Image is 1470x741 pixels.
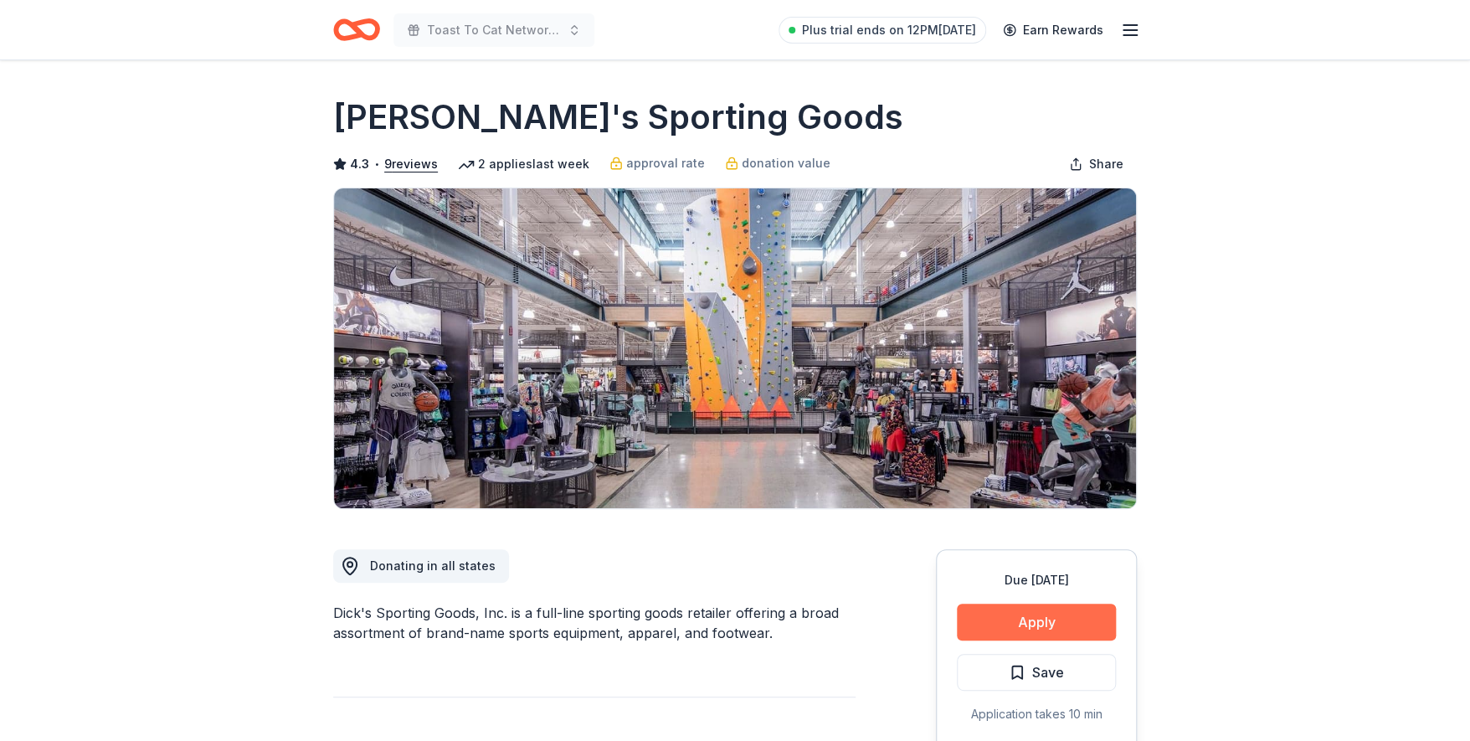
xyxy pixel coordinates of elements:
[609,153,705,173] a: approval rate
[725,153,830,173] a: donation value
[1089,154,1123,174] span: Share
[374,157,380,171] span: •
[333,603,856,643] div: Dick's Sporting Goods, Inc. is a full-line sporting goods retailer offering a broad assortment of...
[779,17,986,44] a: Plus trial ends on 12PM[DATE]
[993,15,1113,45] a: Earn Rewards
[393,13,594,47] button: Toast To Cat Network 30th Anniversary Celebration
[957,570,1116,590] div: Due [DATE]
[458,154,589,174] div: 2 applies last week
[1032,661,1064,683] span: Save
[427,20,561,40] span: Toast To Cat Network 30th Anniversary Celebration
[370,558,496,573] span: Donating in all states
[333,10,380,49] a: Home
[333,94,903,141] h1: [PERSON_NAME]'s Sporting Goods
[334,188,1136,508] img: Image for Dick's Sporting Goods
[957,704,1116,724] div: Application takes 10 min
[957,654,1116,691] button: Save
[384,154,438,174] button: 9reviews
[1056,147,1137,181] button: Share
[742,153,830,173] span: donation value
[957,604,1116,641] button: Apply
[350,154,369,174] span: 4.3
[802,20,976,40] span: Plus trial ends on 12PM[DATE]
[626,153,705,173] span: approval rate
